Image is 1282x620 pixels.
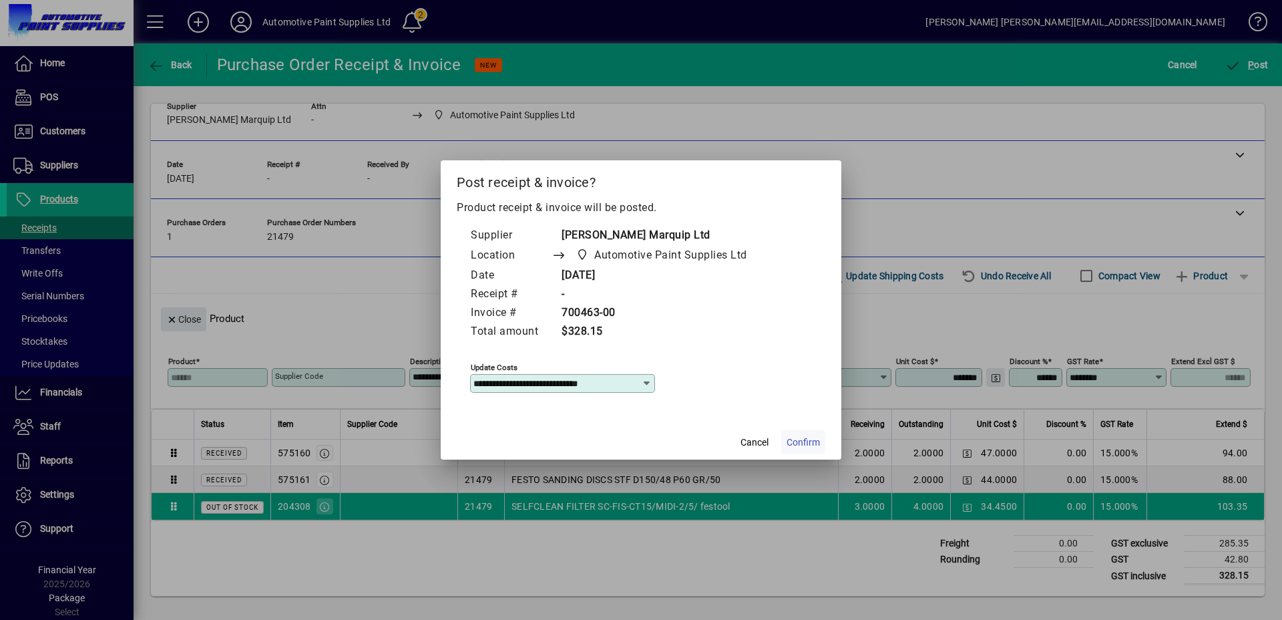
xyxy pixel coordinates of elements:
[470,323,552,341] td: Total amount
[470,226,552,245] td: Supplier
[471,363,517,372] mat-label: Update costs
[740,436,769,450] span: Cancel
[552,285,773,304] td: -
[552,267,773,285] td: [DATE]
[552,304,773,323] td: 700463-00
[457,200,825,216] p: Product receipt & invoice will be posted.
[594,247,747,263] span: Automotive Paint Supplies Ltd
[441,160,841,199] h2: Post receipt & invoice?
[470,304,552,323] td: Invoice #
[787,436,820,450] span: Confirm
[552,226,773,245] td: [PERSON_NAME] Marquip Ltd
[552,323,773,341] td: $328.15
[572,246,753,265] span: Automotive Paint Supplies Ltd
[470,285,552,304] td: Receipt #
[470,245,552,267] td: Location
[470,267,552,285] td: Date
[733,430,776,454] button: Cancel
[781,430,825,454] button: Confirm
